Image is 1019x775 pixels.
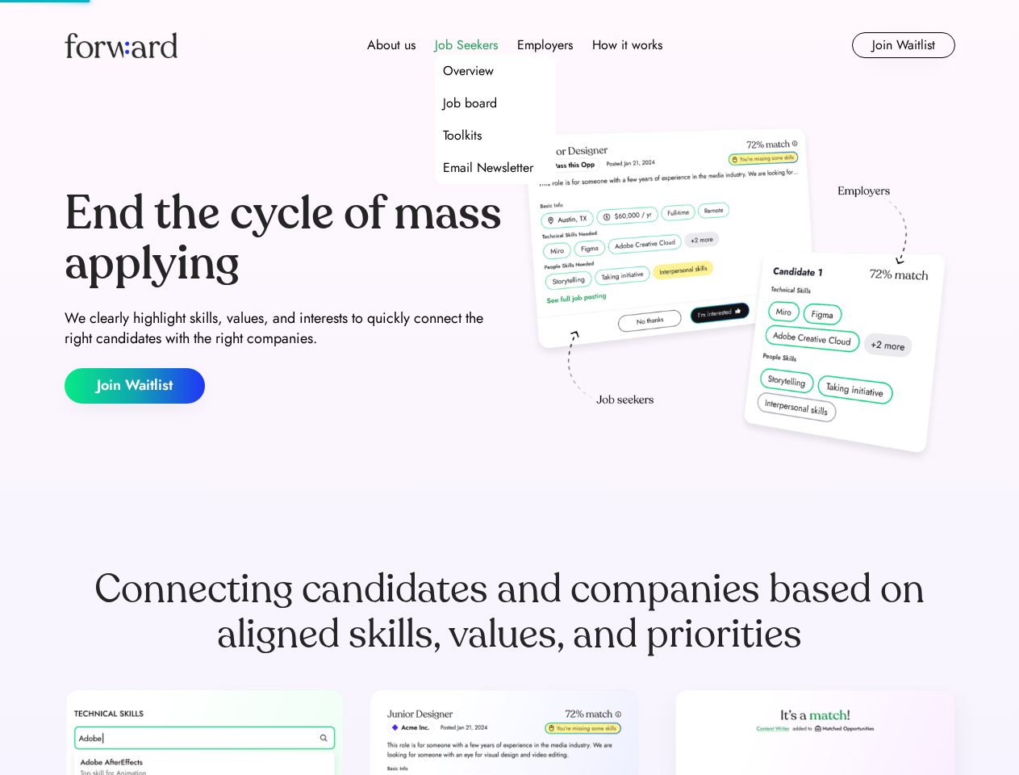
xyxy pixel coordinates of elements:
[592,36,662,55] div: How it works
[443,94,497,113] div: Job board
[65,308,503,349] div: We clearly highlight skills, values, and interests to quickly connect the right candidates with t...
[367,36,416,55] div: About us
[65,368,205,404] button: Join Waitlist
[443,126,482,145] div: Toolkits
[435,36,498,55] div: Job Seekers
[65,32,177,58] img: Forward logo
[516,123,955,470] img: hero-image.png
[443,61,494,81] div: Overview
[65,189,503,288] div: End the cycle of mass applying
[517,36,573,55] div: Employers
[852,32,955,58] button: Join Waitlist
[443,158,533,178] div: Email Newsletter
[65,567,955,657] div: Connecting candidates and companies based on aligned skills, values, and priorities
